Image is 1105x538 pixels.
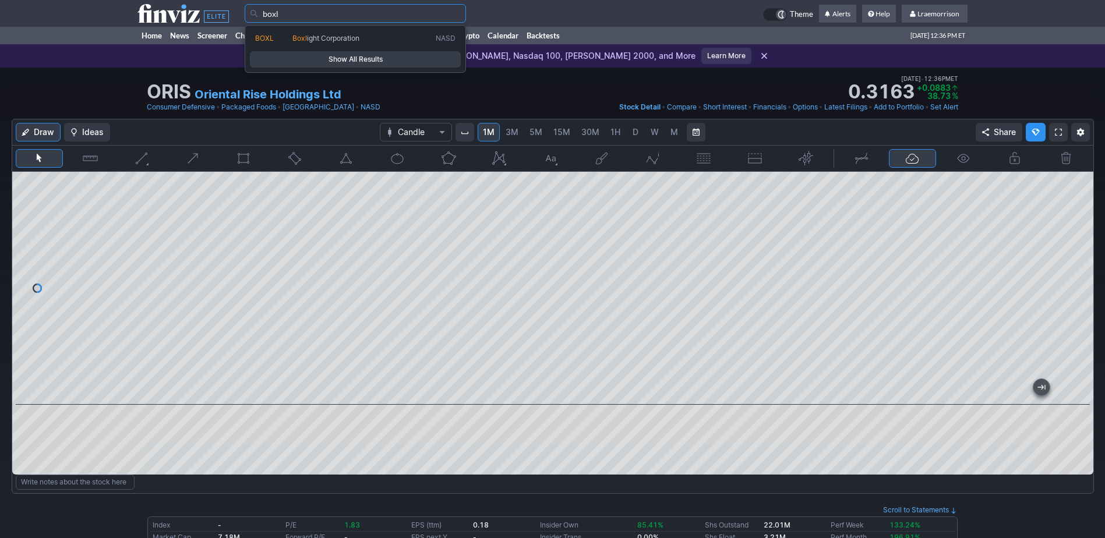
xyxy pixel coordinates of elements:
a: Show All Results [250,51,461,68]
span: • [662,101,666,113]
span: Theme [790,8,813,21]
a: Scroll to Statements [883,505,957,514]
button: Line [118,149,165,168]
span: 5M [529,127,542,137]
a: NASD [361,101,380,113]
span: ight Corporation [307,34,359,43]
button: Drawing mode: Single [838,149,885,168]
td: Perf Week [828,519,887,532]
b: 0.18 [473,521,489,529]
span: • [925,101,929,113]
a: Stock Detail [619,101,661,113]
span: Latest Filings [824,102,867,111]
span: % [952,91,958,101]
button: Brush [578,149,626,168]
span: M [670,127,678,137]
span: 3M [506,127,518,137]
b: 22.01M [764,521,790,529]
button: Ellipse [373,149,421,168]
span: NASD [436,34,456,44]
span: • [921,73,924,84]
span: 1M [483,127,495,137]
a: W [645,123,664,141]
a: Backtests [523,27,564,44]
a: Short Interest [703,101,747,113]
span: Lraemorrison [917,9,959,18]
td: P/E [283,519,342,532]
a: Screener [193,27,231,44]
button: Hide drawings [940,149,987,168]
span: D [633,127,638,137]
button: Share [976,123,1022,141]
button: Remove all autosaved drawings [1042,149,1090,168]
button: Text [527,149,574,168]
span: • [277,101,281,113]
a: 1H [605,123,626,141]
a: Fullscreen [1049,123,1068,141]
a: M [665,123,683,141]
a: D [626,123,645,141]
a: 15M [548,123,576,141]
a: Options [793,101,818,113]
a: Lraemorrison [902,5,968,23]
a: Crypto [452,27,483,44]
span: Candle [398,126,434,138]
button: Chart Type [380,123,452,141]
a: Theme [763,8,813,21]
a: 1M [478,123,500,141]
a: Learn More [701,48,751,64]
span: • [788,101,792,113]
button: Range [687,123,705,141]
a: Alerts [819,5,856,23]
div: Search [245,25,466,73]
button: Polygon [425,149,472,168]
span: • [819,101,823,113]
a: [GEOGRAPHIC_DATA] [283,101,354,113]
a: Set Alert [930,101,958,113]
span: Share [994,126,1016,138]
a: Oriental Rise Holdings Ltd [195,86,341,102]
a: News [166,27,193,44]
button: Rotated rectangle [271,149,319,168]
a: 30M [576,123,605,141]
button: Anchored VWAP [782,149,830,168]
a: Packaged Foods [221,101,276,113]
button: Jump to the most recent bar [1033,379,1050,395]
button: Draw [16,123,61,141]
a: Charts [231,27,262,44]
button: Interval [456,123,474,141]
span: • [869,101,873,113]
a: Home [137,27,166,44]
a: 5M [524,123,548,141]
button: Position [731,149,779,168]
span: 30M [581,127,599,137]
small: - [218,521,221,529]
h1: ORIS [147,83,191,101]
a: Add to Portfolio [874,101,924,113]
button: Fibonacci retracements [680,149,728,168]
span: • [748,101,752,113]
span: BOXL [255,34,274,43]
a: Latest Filings [824,101,867,113]
button: Measure [66,149,114,168]
span: Draw [34,126,54,138]
span: • [698,101,702,113]
button: XABCD [475,149,523,168]
a: Compare [667,101,697,113]
a: Consumer Defensive [147,101,215,113]
span: 133.24% [889,521,920,529]
td: EPS (ttm) [409,519,470,532]
button: Chart Settings [1071,123,1090,141]
button: Lock drawings [991,149,1039,168]
span: 1.83 [344,521,360,529]
p: Evolving the Heatmap: [PERSON_NAME], Nasdaq 100, [PERSON_NAME] 2000, and More [334,50,696,62]
a: Help [862,5,896,23]
span: 85.41% [637,521,663,529]
input: Search [245,4,466,23]
span: Show All Results [255,54,456,65]
span: Boxl [292,34,307,43]
a: Financials [753,101,786,113]
strong: 0.3163 [848,83,915,101]
span: 1H [610,127,620,137]
button: Rectangle [220,149,268,168]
